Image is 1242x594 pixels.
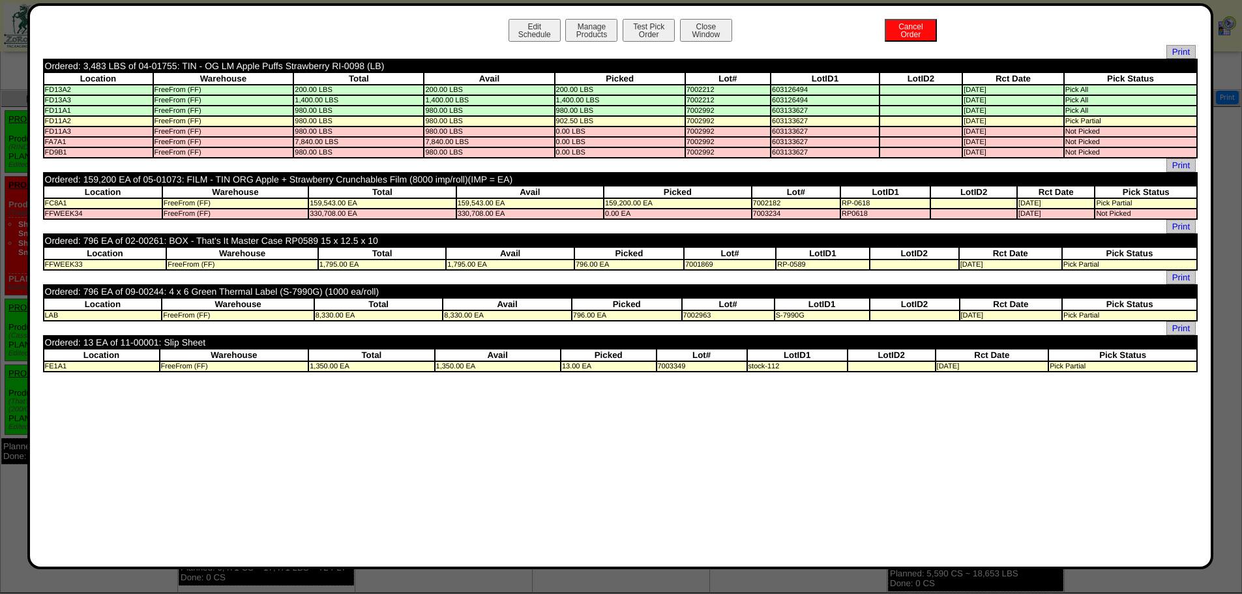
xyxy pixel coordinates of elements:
[1095,186,1196,198] th: Pick Status
[686,85,770,95] td: 7002212
[309,209,455,218] td: 330,708.00 EA
[154,117,293,126] td: FreeFrom (FF)
[44,60,962,72] td: Ordered: 3,483 LBS of 04-01755: TIN - OG LM Apple Puffs Strawberry RI-0098 (LB)
[1065,127,1196,136] td: Not Picked
[771,148,879,157] td: 603133627
[160,362,308,371] td: FreeFrom (FF)
[841,199,930,208] td: RP-0618
[294,106,423,115] td: 980.00 LBS
[294,148,423,157] td: 980.00 LBS
[771,138,879,147] td: 603133627
[1018,199,1094,208] td: [DATE]
[1166,271,1196,284] a: Print
[424,127,554,136] td: 980.00 LBS
[294,138,423,147] td: 7,840.00 LBS
[44,106,153,115] td: FD11A1
[457,209,603,218] td: 330,708.00 EA
[1063,248,1196,259] th: Pick Status
[686,148,770,157] td: 7002992
[776,260,868,269] td: RP-0589
[309,186,455,198] th: Total
[424,96,554,105] td: 1,400.00 LBS
[162,311,314,320] td: FreeFrom (FF)
[686,106,770,115] td: 7002992
[686,117,770,126] td: 7002992
[572,311,681,320] td: 796.00 EA
[604,186,750,198] th: Picked
[509,19,561,42] button: EditSchedule
[443,311,570,320] td: 8,330.00 EA
[315,299,442,310] th: Total
[686,138,770,147] td: 7002992
[44,299,162,310] th: Location
[294,117,423,126] td: 980.00 LBS
[163,209,308,218] td: FreeFrom (FF)
[436,349,560,361] th: Avail
[683,311,774,320] td: 7002963
[294,96,423,105] td: 1,400.00 LBS
[931,186,1016,198] th: LotID2
[870,299,959,310] th: LotID2
[1166,220,1196,233] a: Print
[841,186,930,198] th: LotID1
[771,117,879,126] td: 603133627
[1095,199,1196,208] td: Pick Partial
[963,106,1063,115] td: [DATE]
[162,299,314,310] th: Warehouse
[424,148,554,157] td: 980.00 LBS
[575,260,683,269] td: 796.00 EA
[1065,148,1196,157] td: Not Picked
[771,96,879,105] td: 603126494
[685,248,775,259] th: Lot#
[963,127,1063,136] td: [DATE]
[555,117,685,126] td: 902.50 LBS
[447,260,574,269] td: 1,795.00 EA
[561,362,656,371] td: 13.00 EA
[44,248,166,259] th: Location
[163,186,308,198] th: Warehouse
[154,127,293,136] td: FreeFrom (FF)
[936,362,1048,371] td: [DATE]
[44,209,162,218] td: FFWEEK34
[443,299,570,310] th: Avail
[44,260,166,269] td: FFWEEK33
[1166,321,1196,335] a: Print
[685,260,775,269] td: 7001869
[683,299,774,310] th: Lot#
[294,127,423,136] td: 980.00 LBS
[1065,106,1196,115] td: Pick All
[44,336,935,348] td: Ordered: 13 EA of 11-00001: Slip Sheet
[44,173,1016,185] td: Ordered: 159,200 EA of 05-01073: FILM - TIN ORG Apple + Strawberry Crunchables Film (8000 imp/rol...
[963,138,1063,147] td: [DATE]
[447,248,574,259] th: Avail
[167,260,317,269] td: FreeFrom (FF)
[44,73,153,84] th: Location
[963,73,1063,84] th: Rct Date
[154,148,293,157] td: FreeFrom (FF)
[572,299,681,310] th: Picked
[294,73,423,84] th: Total
[604,199,750,208] td: 159,200.00 EA
[555,138,685,147] td: 0.00 LBS
[1063,260,1196,269] td: Pick Partial
[44,117,153,126] td: FD11A2
[561,349,656,361] th: Picked
[963,85,1063,95] td: [DATE]
[309,362,434,371] td: 1,350.00 EA
[167,248,317,259] th: Warehouse
[1065,117,1196,126] td: Pick Partial
[686,96,770,105] td: 7002212
[1166,158,1196,172] a: Print
[424,85,554,95] td: 200.00 LBS
[309,199,455,208] td: 159,543.00 EA
[154,96,293,105] td: FreeFrom (FF)
[752,209,840,218] td: 7003234
[776,248,868,259] th: LotID1
[680,19,732,42] button: CloseWindow
[841,209,930,218] td: RP0618
[160,349,308,361] th: Warehouse
[1049,349,1196,361] th: Pick Status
